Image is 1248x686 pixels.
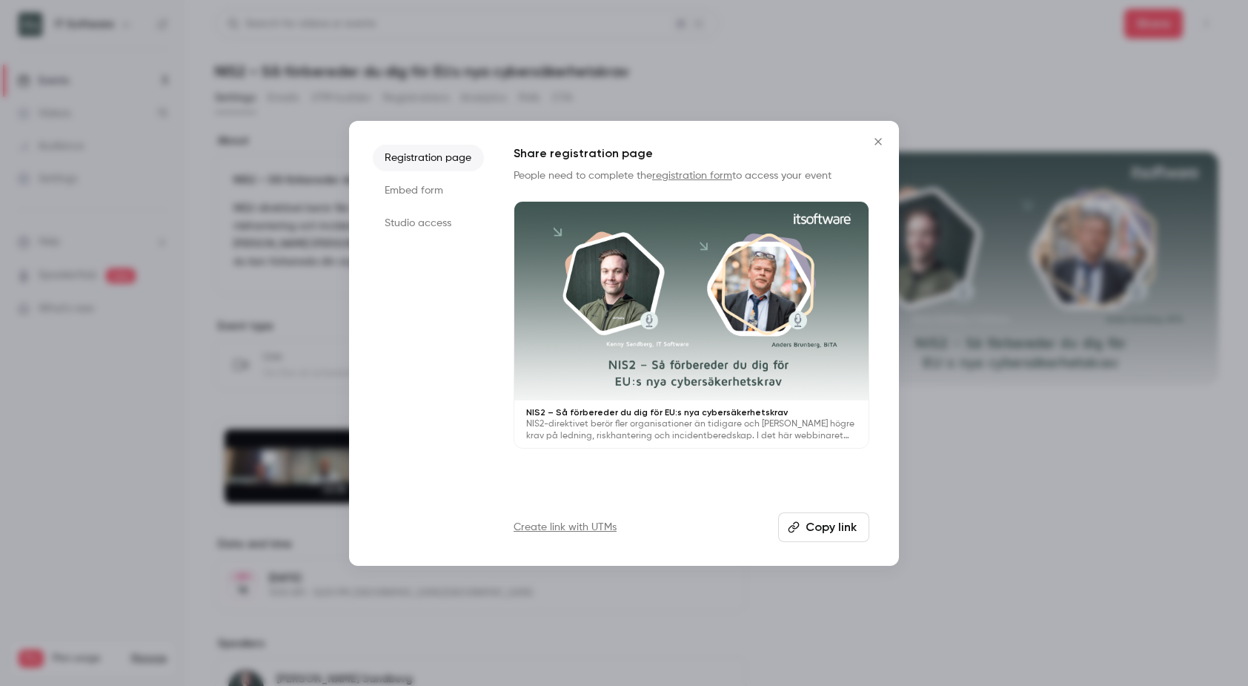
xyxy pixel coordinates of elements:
a: Create link with UTMs [514,520,617,535]
a: registration form [652,171,732,181]
a: NIS2 – Så förbereder du dig för EU:s nya cybersäkerhetskravNIS2-direktivet berör fler organisatio... [514,201,869,449]
h1: Share registration page [514,145,869,162]
li: Registration page [373,145,484,171]
p: NIS2-direktivet berör fler organisationer än tidigare och [PERSON_NAME] högre krav på ledning, ri... [526,418,857,442]
li: Embed form [373,177,484,204]
button: Close [863,127,893,156]
p: People need to complete the to access your event [514,168,869,183]
button: Copy link [778,512,869,542]
p: NIS2 – Så förbereder du dig för EU:s nya cybersäkerhetskrav [526,406,857,418]
li: Studio access [373,210,484,237]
